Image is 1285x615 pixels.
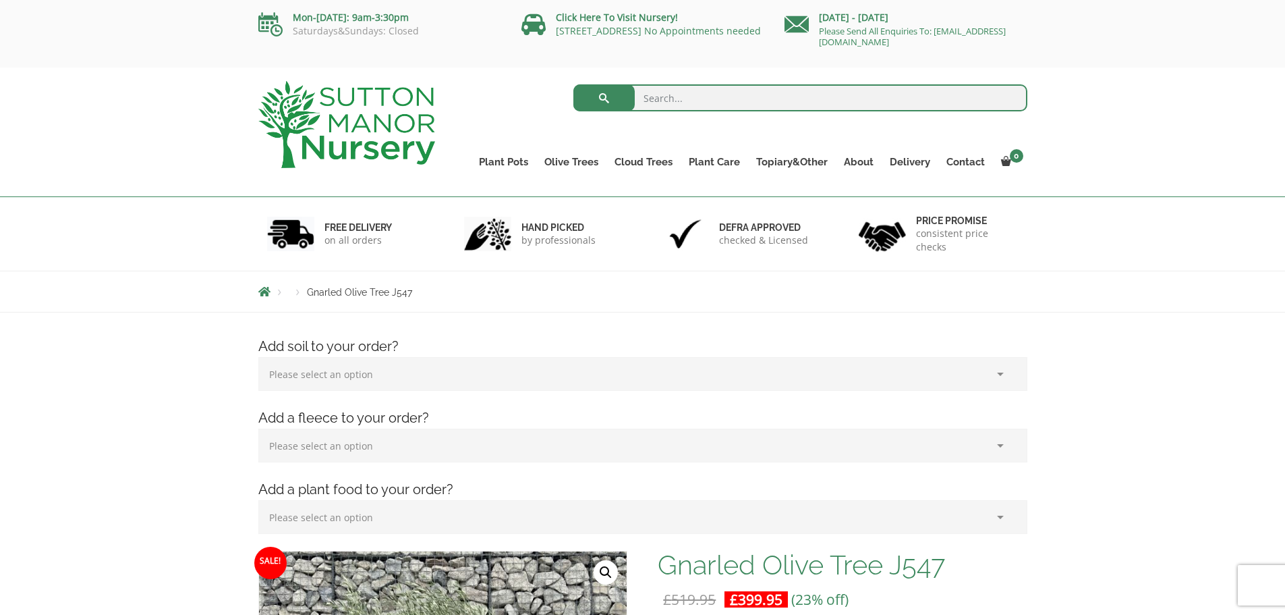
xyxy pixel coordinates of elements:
[859,213,906,255] img: 4.jpg
[719,234,808,247] p: checked & Licensed
[258,286,1027,297] nav: Breadcrumbs
[748,153,836,171] a: Topiary&Other
[254,547,287,579] span: Sale!
[594,560,618,585] a: View full-screen image gallery
[916,215,1019,227] h6: Price promise
[556,24,761,37] a: [STREET_ADDRESS] No Appointments needed
[248,336,1037,357] h4: Add soil to your order?
[993,153,1027,171] a: 0
[882,153,938,171] a: Delivery
[324,234,392,247] p: on all orders
[662,217,709,251] img: 3.jpg
[658,551,1027,579] h1: Gnarled Olive Tree J547
[521,221,596,234] h6: hand picked
[258,9,501,26] p: Mon-[DATE]: 9am-3:30pm
[248,479,1037,500] h4: Add a plant food to your order?
[324,221,392,234] h6: FREE DELIVERY
[606,153,681,171] a: Cloud Trees
[938,153,993,171] a: Contact
[556,11,678,24] a: Click Here To Visit Nursery!
[681,153,748,171] a: Plant Care
[464,217,511,251] img: 2.jpg
[719,221,808,234] h6: Defra approved
[819,25,1006,48] a: Please Send All Enquiries To: [EMAIL_ADDRESS][DOMAIN_NAME]
[916,227,1019,254] p: consistent price checks
[663,590,716,609] bdi: 519.95
[1010,149,1023,163] span: 0
[307,287,412,298] span: Gnarled Olive Tree J547
[258,81,435,168] img: logo
[791,590,849,609] span: (23% off)
[663,590,671,609] span: £
[267,217,314,251] img: 1.jpg
[536,153,606,171] a: Olive Trees
[471,153,536,171] a: Plant Pots
[521,234,596,247] p: by professionals
[730,590,782,609] bdi: 399.95
[248,408,1037,429] h4: Add a fleece to your order?
[836,153,882,171] a: About
[730,590,738,609] span: £
[784,9,1027,26] p: [DATE] - [DATE]
[258,26,501,36] p: Saturdays&Sundays: Closed
[573,84,1027,111] input: Search...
